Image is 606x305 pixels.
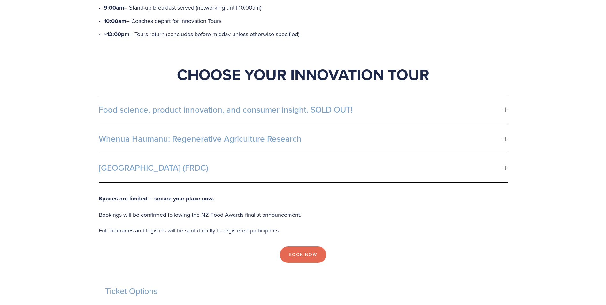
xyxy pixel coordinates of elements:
[99,163,503,173] span: [GEOGRAPHIC_DATA] (FRDC)
[99,134,503,144] span: Whenua Haumanu: Regenerative Agriculture Research
[99,105,503,114] span: Food science, product innovation, and consumer insight. SOLD OUT!
[99,153,508,182] button: [GEOGRAPHIC_DATA] (FRDC)
[104,30,129,38] strong: ~12:00pm
[104,17,126,25] strong: 10:00am
[104,16,508,27] p: – Coaches depart for Innovation Tours
[104,29,508,40] p: – Tours return (concludes before midday unless otherwise specified)
[99,65,508,84] h1: Choose Your Innovation Tour
[99,124,508,153] button: Whenua Haumanu: Regenerative Agriculture Research
[99,225,508,236] p: Full itineraries and logistics will be sent directly to registered participants.
[99,95,508,124] button: Food science, product innovation, and consumer insight. SOLD OUT!
[105,286,501,296] h2: Ticket Options
[104,4,124,12] strong: 9:00am
[99,194,214,203] strong: Spaces are limited – secure your place now.
[280,246,326,263] a: Book Now
[99,210,508,220] p: Bookings will be confirmed following the NZ Food Awards finalist announcement.
[104,3,508,13] p: – Stand-up breakfast served (networking until 10:00am)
